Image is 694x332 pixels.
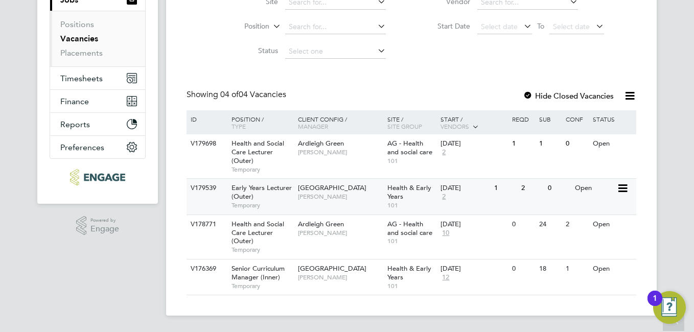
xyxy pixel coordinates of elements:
[563,110,590,128] div: Conf
[492,179,518,198] div: 1
[441,148,447,157] span: 2
[76,216,120,235] a: Powered byEngage
[298,273,382,281] span: [PERSON_NAME]
[590,110,635,128] div: Status
[50,67,145,89] button: Timesheets
[441,184,489,193] div: [DATE]
[60,74,103,83] span: Timesheets
[387,282,436,290] span: 101
[438,110,510,136] div: Start /
[232,201,293,209] span: Temporary
[387,237,436,245] span: 101
[523,91,614,101] label: Hide Closed Vacancies
[295,110,385,135] div: Client Config /
[298,220,344,228] span: Ardleigh Green
[441,229,451,238] span: 10
[60,48,103,58] a: Placements
[60,19,94,29] a: Positions
[232,122,246,130] span: Type
[481,22,518,31] span: Select date
[387,201,436,209] span: 101
[232,165,293,174] span: Temporary
[188,179,224,198] div: V179539
[387,183,431,201] span: Health & Early Years
[50,90,145,112] button: Finance
[441,193,447,201] span: 2
[60,34,98,43] a: Vacancies
[387,122,422,130] span: Site Group
[188,215,224,234] div: V178771
[411,21,470,31] label: Start Date
[188,259,224,278] div: V176369
[590,134,635,153] div: Open
[572,179,617,198] div: Open
[590,259,635,278] div: Open
[50,136,145,158] button: Preferences
[219,46,278,55] label: Status
[211,21,269,32] label: Position
[220,89,239,100] span: 04 of
[387,220,432,237] span: AG - Health and social care
[188,134,224,153] div: V179698
[285,20,386,34] input: Search for...
[188,110,224,128] div: ID
[232,183,292,201] span: Early Years Lecturer (Outer)
[537,259,563,278] div: 18
[653,291,686,324] button: Open Resource Center, 1 new notification
[387,264,431,281] span: Health & Early Years
[298,183,366,192] span: [GEOGRAPHIC_DATA]
[563,134,590,153] div: 0
[298,139,344,148] span: Ardleigh Green
[298,193,382,201] span: [PERSON_NAME]
[50,11,145,66] div: Jobs
[298,264,366,273] span: [GEOGRAPHIC_DATA]
[232,282,293,290] span: Temporary
[441,122,469,130] span: Vendors
[537,215,563,234] div: 24
[510,134,536,153] div: 1
[563,259,590,278] div: 1
[537,110,563,128] div: Sub
[50,169,146,185] a: Go to home page
[387,139,432,156] span: AG - Health and social care
[519,179,545,198] div: 2
[441,220,507,229] div: [DATE]
[553,22,590,31] span: Select date
[70,169,125,185] img: ncclondon-logo-retina.png
[534,19,547,33] span: To
[590,215,635,234] div: Open
[298,148,382,156] span: [PERSON_NAME]
[441,139,507,148] div: [DATE]
[441,265,507,273] div: [DATE]
[232,139,284,165] span: Health and Social Care Lecturer (Outer)
[441,273,451,282] span: 12
[60,143,104,152] span: Preferences
[510,215,536,234] div: 0
[90,216,119,225] span: Powered by
[90,225,119,233] span: Engage
[60,97,89,106] span: Finance
[220,89,286,100] span: 04 Vacancies
[285,44,386,59] input: Select one
[510,259,536,278] div: 0
[232,246,293,254] span: Temporary
[385,110,438,135] div: Site /
[545,179,572,198] div: 0
[60,120,90,129] span: Reports
[537,134,563,153] div: 1
[563,215,590,234] div: 2
[50,113,145,135] button: Reports
[653,298,657,312] div: 1
[224,110,295,135] div: Position /
[187,89,288,100] div: Showing
[387,157,436,165] span: 101
[298,122,328,130] span: Manager
[510,110,536,128] div: Reqd
[298,229,382,237] span: [PERSON_NAME]
[232,264,285,281] span: Senior Curriculum Manager (Inner)
[232,220,284,246] span: Health and Social Care Lecturer (Outer)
